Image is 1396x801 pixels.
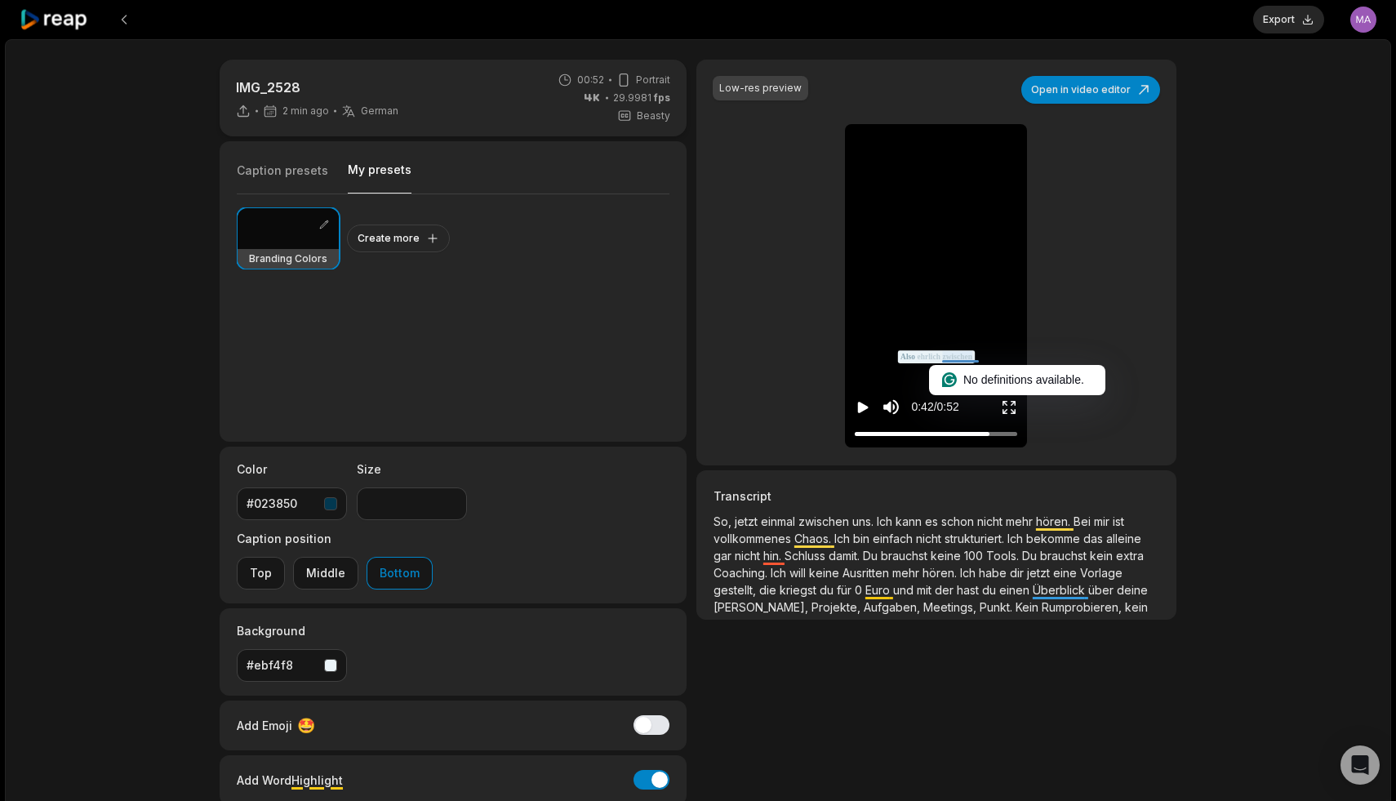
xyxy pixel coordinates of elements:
div: Open Intercom Messenger [1340,745,1380,785]
span: bekomme [1026,532,1083,545]
span: du [982,583,999,597]
p: IMG_2528 [236,78,398,97]
span: zwischen [798,514,852,528]
span: die [759,583,780,597]
button: Caption presets [237,162,328,194]
button: Bottom [367,557,433,590]
span: über [1088,583,1117,597]
span: vollkommenes [714,532,794,545]
span: hast [957,583,982,597]
span: fps [654,91,670,104]
span: ehrlich [917,351,940,363]
div: #023850 [247,495,318,512]
span: Kein [1016,600,1042,614]
span: habe [979,566,1010,580]
button: Enter Fullscreen [1001,392,1017,422]
span: brauchst [1040,549,1090,563]
span: Euro [865,583,893,597]
span: strukturiert. [945,532,1007,545]
span: jetzt [735,514,761,528]
span: 🤩 [297,714,315,736]
span: uns. [852,514,877,528]
span: schon [941,514,977,528]
div: Low-res preview [719,81,802,96]
span: keine [931,549,964,563]
span: kein [1125,600,1148,614]
span: einmal [761,514,798,528]
span: Schluss [785,549,829,563]
button: #023850 [237,487,347,520]
div: 0:42 / 0:52 [911,398,958,416]
button: Middle [293,557,358,590]
span: es [925,514,941,528]
span: 29.9981 [613,91,670,105]
span: Punkt. [980,600,1016,614]
span: Beasty [637,109,670,123]
span: und [893,583,917,597]
span: mir [1094,514,1113,528]
span: Portrait [636,73,670,87]
button: Mute sound [881,397,901,417]
span: Rumprobieren, [1042,600,1125,614]
span: will [789,566,809,580]
span: Highlight [291,773,343,787]
span: mehr [1006,514,1036,528]
span: 0 [855,583,865,597]
span: keine [809,566,842,580]
span: Ich [771,566,789,580]
span: Ich [834,532,853,545]
span: jetzt [1027,566,1053,580]
span: Meetings, [923,600,980,614]
span: Vorlage [1080,566,1123,580]
span: für [837,583,855,597]
label: Caption position [237,530,433,547]
span: 2 min ago [282,105,329,118]
div: Add Word [237,769,343,791]
span: 100 [964,549,986,563]
span: brauchst [881,549,931,563]
button: Create more [347,225,450,252]
span: [PERSON_NAME], [714,600,811,614]
span: Ich [877,514,896,528]
span: Ich [960,566,979,580]
label: Background [237,622,347,639]
label: Size [357,461,467,478]
span: hören. [923,566,960,580]
span: Add Emoji [237,717,292,734]
span: gestellt, [714,583,759,597]
span: kann [896,514,925,528]
span: hören. [1036,514,1074,528]
span: Ich [1007,532,1026,545]
span: Coaching. [714,566,771,580]
span: deine [1117,583,1148,597]
span: gar [714,549,735,563]
span: extra [1116,549,1144,563]
label: Color [237,461,347,478]
button: Open in video editor [1021,76,1160,104]
span: Du [1022,549,1040,563]
span: Du [863,549,881,563]
span: ist [1113,514,1124,528]
button: Top [237,557,285,590]
span: German [361,105,398,118]
span: Aufgaben, [864,600,923,614]
span: du [820,583,837,597]
span: Bei [1074,514,1094,528]
span: damit. [829,549,863,563]
span: nicht [977,514,1006,528]
span: bin [853,532,873,545]
span: mit [917,583,935,597]
span: hin. [763,549,785,563]
button: My presets [348,162,411,194]
span: eine [1053,566,1080,580]
span: Ausritten [842,566,892,580]
button: Export [1253,6,1324,33]
span: Chaos. [794,532,834,545]
h3: Transcript [714,487,1159,505]
span: 00:52 [577,73,604,87]
span: dir [1010,566,1027,580]
span: nicht [916,532,945,545]
h3: Branding Colors [249,252,327,265]
span: einen [999,583,1033,597]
